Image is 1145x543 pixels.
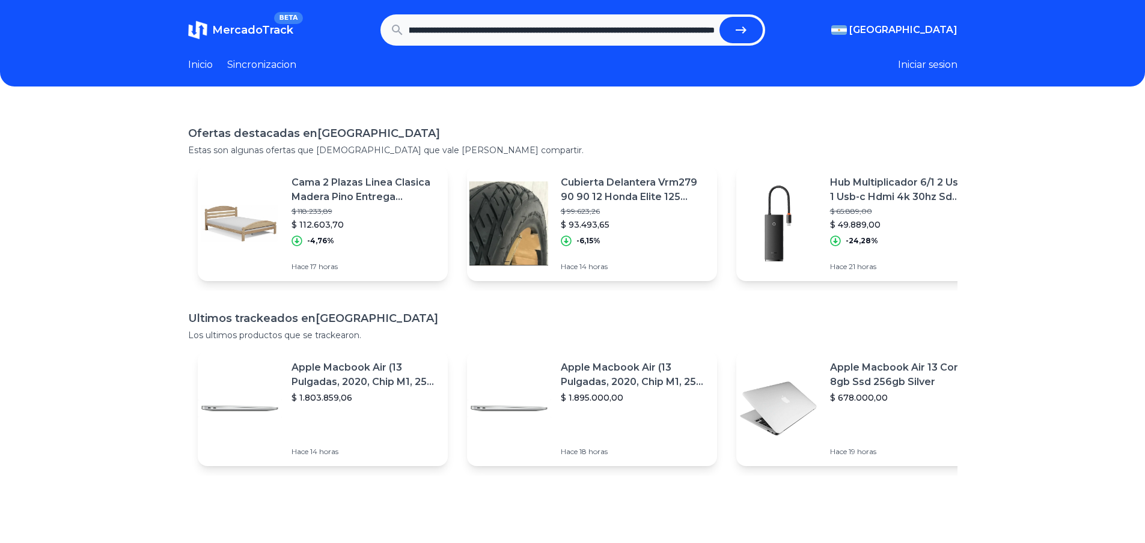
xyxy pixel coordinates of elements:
img: Featured image [467,366,551,450]
p: Los ultimos productos que se trackearon. [188,329,957,341]
a: Featured imageApple Macbook Air (13 Pulgadas, 2020, Chip M1, 256 Gb De Ssd, 8 Gb De Ram) - Plata$... [467,351,717,466]
p: Apple Macbook Air 13 Core I5 8gb Ssd 256gb Silver [830,360,977,389]
a: MercadoTrackBETA [188,20,293,40]
p: -6,15% [576,236,600,246]
h1: Ofertas destacadas en [GEOGRAPHIC_DATA] [188,125,957,142]
p: $ 678.000,00 [830,392,977,404]
p: Hace 18 horas [561,447,707,457]
a: Featured imageHub Multiplicador 6/1 2 Usb-a 1 Usb-c Hdmi 4k 30hz Sd Micrsd$ 65.889,00$ 49.889,00-... [736,166,986,281]
span: BETA [274,12,302,24]
p: $ 1.895.000,00 [561,392,707,404]
p: -4,76% [307,236,334,246]
p: $ 118.233,89 [292,207,438,216]
span: [GEOGRAPHIC_DATA] [849,23,957,37]
h1: Ultimos trackeados en [GEOGRAPHIC_DATA] [188,310,957,327]
a: Featured imageApple Macbook Air (13 Pulgadas, 2020, Chip M1, 256 Gb De Ssd, 8 Gb De Ram) - Plata$... [198,351,448,466]
p: Estas son algunas ofertas que [DEMOGRAPHIC_DATA] que vale [PERSON_NAME] compartir. [188,144,957,156]
span: MercadoTrack [212,23,293,37]
p: $ 99.623,26 [561,207,707,216]
p: Hace 19 horas [830,447,977,457]
button: Iniciar sesion [898,58,957,72]
a: Featured imageApple Macbook Air 13 Core I5 8gb Ssd 256gb Silver$ 678.000,00Hace 19 horas [736,351,986,466]
img: Featured image [198,181,282,265]
a: Featured imageCama 2 Plazas Linea Clasica Madera Pino Entrega Inmediata$ 118.233,89$ 112.603,70-4... [198,166,448,281]
a: Sincronizacion [227,58,296,72]
p: Hace 17 horas [292,262,438,271]
img: Featured image [467,181,551,265]
p: Hace 14 horas [292,447,438,457]
p: Hace 21 horas [830,262,977,271]
p: $ 112.603,70 [292,219,438,231]
p: -24,28% [846,236,878,246]
img: Featured image [736,366,820,450]
a: Inicio [188,58,213,72]
img: Argentina [831,25,847,35]
p: Hace 14 horas [561,262,707,271]
button: [GEOGRAPHIC_DATA] [831,23,957,37]
p: Apple Macbook Air (13 Pulgadas, 2020, Chip M1, 256 Gb De Ssd, 8 Gb De Ram) - Plata [561,360,707,389]
img: Featured image [198,366,282,450]
img: MercadoTrack [188,20,207,40]
p: $ 93.493,65 [561,219,707,231]
p: Cama 2 Plazas Linea Clasica Madera Pino Entrega Inmediata [292,175,438,204]
p: $ 1.803.859,06 [292,392,438,404]
p: Apple Macbook Air (13 Pulgadas, 2020, Chip M1, 256 Gb De Ssd, 8 Gb De Ram) - Plata [292,360,438,389]
p: $ 49.889,00 [830,219,977,231]
a: Featured imageCubierta Delantera Vrm279 90 90 12 Honda Elite 125 S/camara$ 99.623,26$ 93.493,65-6... [467,166,717,281]
p: Hub Multiplicador 6/1 2 Usb-a 1 Usb-c Hdmi 4k 30hz Sd Micrsd [830,175,977,204]
p: Cubierta Delantera Vrm279 90 90 12 Honda Elite 125 S/camara [561,175,707,204]
p: $ 65.889,00 [830,207,977,216]
img: Featured image [736,181,820,265]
